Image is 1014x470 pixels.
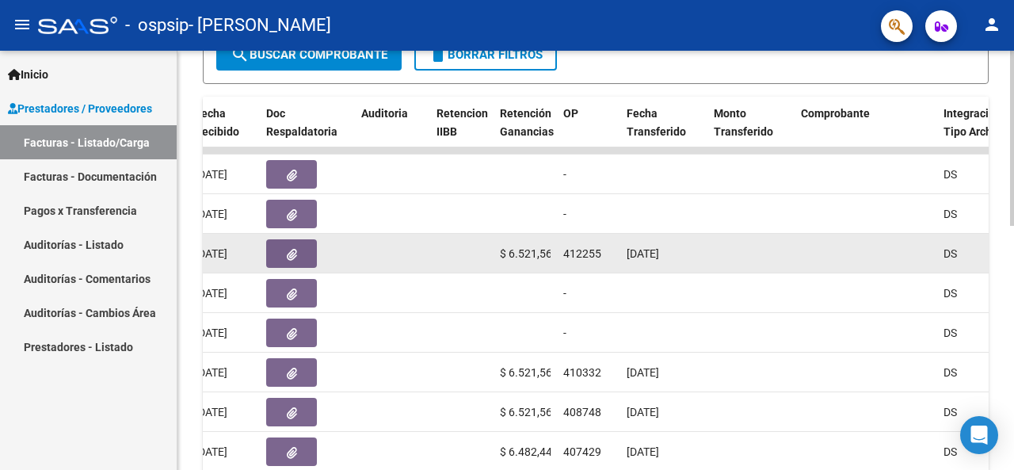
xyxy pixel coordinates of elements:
span: [DATE] [627,406,659,418]
span: [DATE] [195,445,227,458]
span: [DATE] [195,366,227,379]
mat-icon: delete [429,45,448,64]
span: Auditoria [361,107,408,120]
span: [DATE] [627,445,659,458]
button: Borrar Filtros [414,39,557,71]
span: Doc Respaldatoria [266,107,337,138]
span: Integracion Tipo Archivo [943,107,1007,138]
div: Open Intercom Messenger [960,416,998,454]
span: DS [943,247,957,260]
span: [DATE] [195,208,227,220]
span: - [PERSON_NAME] [189,8,331,43]
datatable-header-cell: Comprobante [795,97,937,166]
span: - [563,287,566,300]
span: - [563,327,566,339]
span: DS [943,208,957,220]
span: Comprobante [801,107,870,120]
datatable-header-cell: Monto Transferido [707,97,795,166]
mat-icon: person [982,15,1001,34]
mat-icon: search [231,45,250,64]
span: 412255 [563,247,601,260]
span: Monto Transferido [714,107,773,138]
span: [DATE] [195,406,227,418]
span: Borrar Filtros [429,48,543,62]
span: DS [943,406,957,418]
span: 407429 [563,445,601,458]
span: [DATE] [195,327,227,339]
span: DS [943,366,957,379]
span: [DATE] [627,366,659,379]
span: Fecha Transferido [627,107,686,138]
span: - [563,208,566,220]
span: DS [943,327,957,339]
button: Buscar Comprobante [216,39,402,71]
span: [DATE] [195,247,227,260]
span: 410332 [563,366,601,379]
span: $ 6.482,44 [500,445,552,458]
span: [DATE] [195,287,227,300]
span: OP [563,107,578,120]
span: DS [943,445,957,458]
span: $ 6.521,56 [500,406,552,418]
datatable-header-cell: Auditoria [355,97,430,166]
span: 408748 [563,406,601,418]
datatable-header-cell: OP [557,97,620,166]
span: Prestadores / Proveedores [8,100,152,117]
span: Retención Ganancias [500,107,554,138]
span: [DATE] [195,168,227,181]
datatable-header-cell: Doc Respaldatoria [260,97,355,166]
datatable-header-cell: Retención Ganancias [494,97,557,166]
mat-icon: menu [13,15,32,34]
span: $ 6.521,56 [500,247,552,260]
span: [DATE] [627,247,659,260]
span: DS [943,168,957,181]
datatable-header-cell: Fecha Transferido [620,97,707,166]
datatable-header-cell: Fecha Recibido [189,97,260,166]
span: $ 6.521,56 [500,366,552,379]
span: DS [943,287,957,300]
span: Buscar Comprobante [231,48,387,62]
span: Fecha Recibido [195,107,239,138]
span: Retencion IIBB [436,107,488,138]
span: Inicio [8,66,48,83]
span: - ospsip [125,8,189,43]
datatable-header-cell: Retencion IIBB [430,97,494,166]
span: - [563,168,566,181]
